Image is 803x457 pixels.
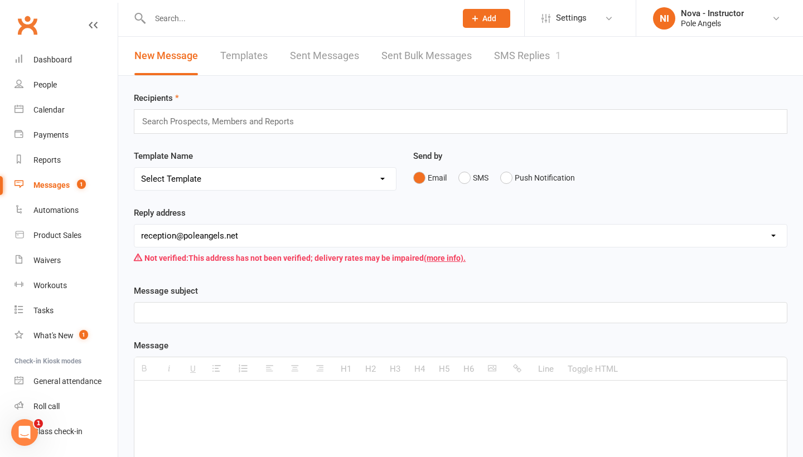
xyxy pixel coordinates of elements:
[33,55,72,64] div: Dashboard
[14,198,118,223] a: Automations
[14,394,118,419] a: Roll call
[413,149,442,163] label: Send by
[33,155,61,164] div: Reports
[33,281,67,290] div: Workouts
[134,206,186,220] label: Reply address
[14,248,118,273] a: Waivers
[653,7,675,30] div: NI
[424,254,466,262] a: (more info).
[79,330,88,339] span: 1
[500,167,575,188] button: Push Notification
[14,323,118,348] a: What's New1
[14,273,118,298] a: Workouts
[33,256,61,265] div: Waivers
[381,37,472,75] a: Sent Bulk Messages
[681,8,744,18] div: Nova - Instructor
[413,167,447,188] button: Email
[14,47,118,72] a: Dashboard
[33,402,60,411] div: Roll call
[33,80,57,89] div: People
[14,173,118,198] a: Messages 1
[13,11,41,39] a: Clubworx
[134,149,193,163] label: Template Name
[33,306,54,315] div: Tasks
[134,339,168,352] label: Message
[134,247,787,269] div: This address has not been verified; delivery rates may be impaired
[134,37,198,75] a: New Message
[14,369,118,394] a: General attendance kiosk mode
[681,18,744,28] div: Pole Angels
[14,72,118,98] a: People
[33,130,69,139] div: Payments
[134,91,179,105] label: Recipients
[14,98,118,123] a: Calendar
[33,331,74,340] div: What's New
[33,206,79,215] div: Automations
[33,231,81,240] div: Product Sales
[11,419,38,446] iframe: Intercom live chat
[134,284,198,298] label: Message subject
[458,167,488,188] button: SMS
[33,377,101,386] div: General attendance
[290,37,359,75] a: Sent Messages
[494,37,561,75] a: SMS Replies1
[463,9,510,28] button: Add
[14,123,118,148] a: Payments
[34,419,43,428] span: 1
[14,148,118,173] a: Reports
[555,50,561,61] div: 1
[482,14,496,23] span: Add
[14,298,118,323] a: Tasks
[556,6,587,31] span: Settings
[220,37,268,75] a: Templates
[33,105,65,114] div: Calendar
[144,254,188,262] strong: Not verified:
[141,114,305,129] input: Search Prospects, Members and Reports
[14,419,118,444] a: Class kiosk mode
[147,11,448,26] input: Search...
[33,181,70,189] div: Messages
[14,223,118,248] a: Product Sales
[77,179,86,189] span: 1
[33,427,83,436] div: Class check-in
